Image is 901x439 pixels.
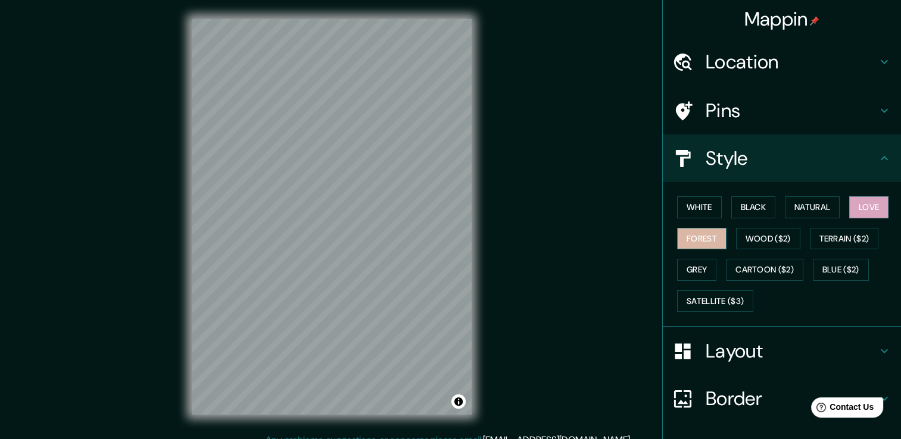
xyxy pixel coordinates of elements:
[706,339,877,363] h4: Layout
[663,134,901,182] div: Style
[677,259,716,281] button: Grey
[706,146,877,170] h4: Style
[726,259,803,281] button: Cartoon ($2)
[451,394,466,409] button: Toggle attribution
[706,99,877,123] h4: Pins
[849,196,888,218] button: Love
[810,228,879,250] button: Terrain ($2)
[785,196,840,218] button: Natural
[744,7,820,31] h4: Mappin
[663,375,901,422] div: Border
[663,87,901,134] div: Pins
[663,38,901,86] div: Location
[813,259,869,281] button: Blue ($2)
[192,19,472,415] canvas: Map
[736,228,800,250] button: Wood ($2)
[706,387,877,410] h4: Border
[663,327,901,375] div: Layout
[677,290,753,312] button: Satellite ($3)
[795,393,888,426] iframe: Help widget launcher
[677,228,727,250] button: Forest
[706,50,877,74] h4: Location
[731,196,776,218] button: Black
[810,16,819,26] img: pin-icon.png
[677,196,722,218] button: White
